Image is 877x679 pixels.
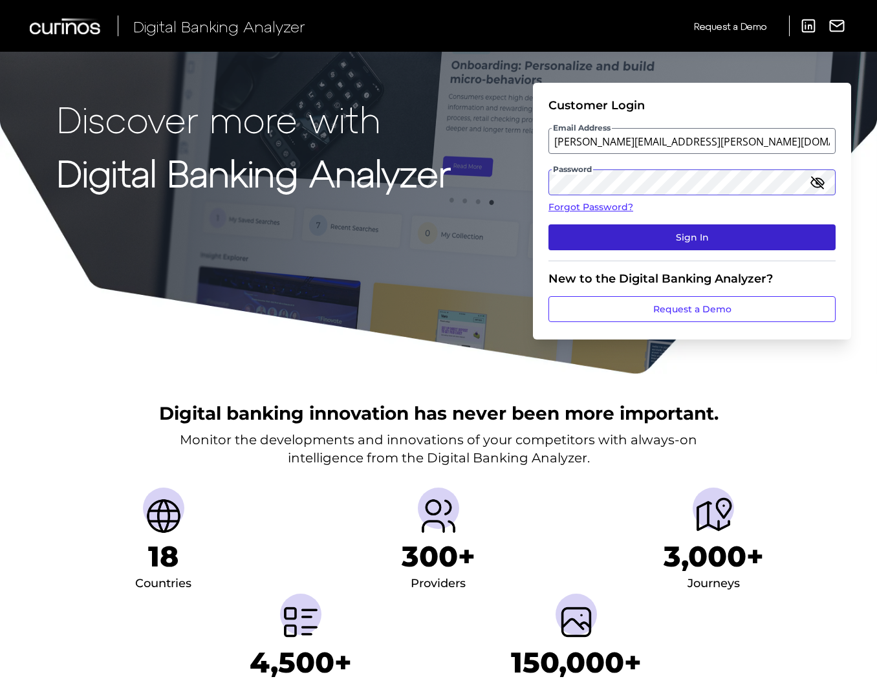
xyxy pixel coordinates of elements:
h1: 3,000+ [664,539,764,574]
img: Countries [143,495,184,537]
strong: Digital Banking Analyzer [57,151,451,194]
a: Forgot Password? [548,200,836,214]
div: New to the Digital Banking Analyzer? [548,272,836,286]
span: Request a Demo [694,21,766,32]
img: Journeys [693,495,734,537]
span: Digital Banking Analyzer [133,17,305,36]
a: Request a Demo [694,16,766,37]
h1: 18 [148,539,179,574]
div: Providers [411,574,466,594]
span: Password [552,164,593,175]
div: Countries [135,574,191,594]
p: Discover more with [57,98,451,139]
span: Email Address [552,123,612,133]
button: Sign In [548,224,836,250]
p: Monitor the developments and innovations of your competitors with always-on intelligence from the... [180,431,697,467]
img: Metrics [280,601,321,643]
img: Screenshots [556,601,597,643]
h1: 300+ [402,539,475,574]
img: Curinos [30,18,102,34]
div: Customer Login [548,98,836,113]
div: Journeys [688,574,740,594]
img: Providers [418,495,459,537]
a: Request a Demo [548,296,836,322]
h2: Digital banking innovation has never been more important. [159,401,719,426]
